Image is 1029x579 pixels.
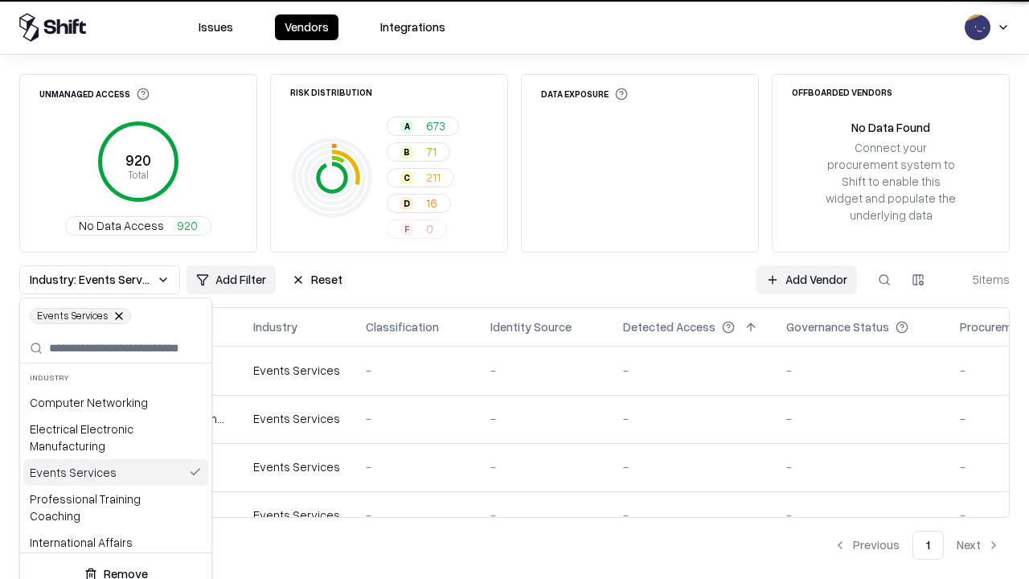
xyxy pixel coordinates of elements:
[23,486,208,529] div: Professional Training Coaching
[23,459,208,486] div: Events Services
[23,416,208,459] div: Electrical Electronic Manufacturing
[20,392,211,552] div: Suggestions
[23,389,208,416] div: Computer Networking
[23,529,208,556] div: International Affairs
[20,363,211,392] div: Industry
[30,308,131,324] span: Events Services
